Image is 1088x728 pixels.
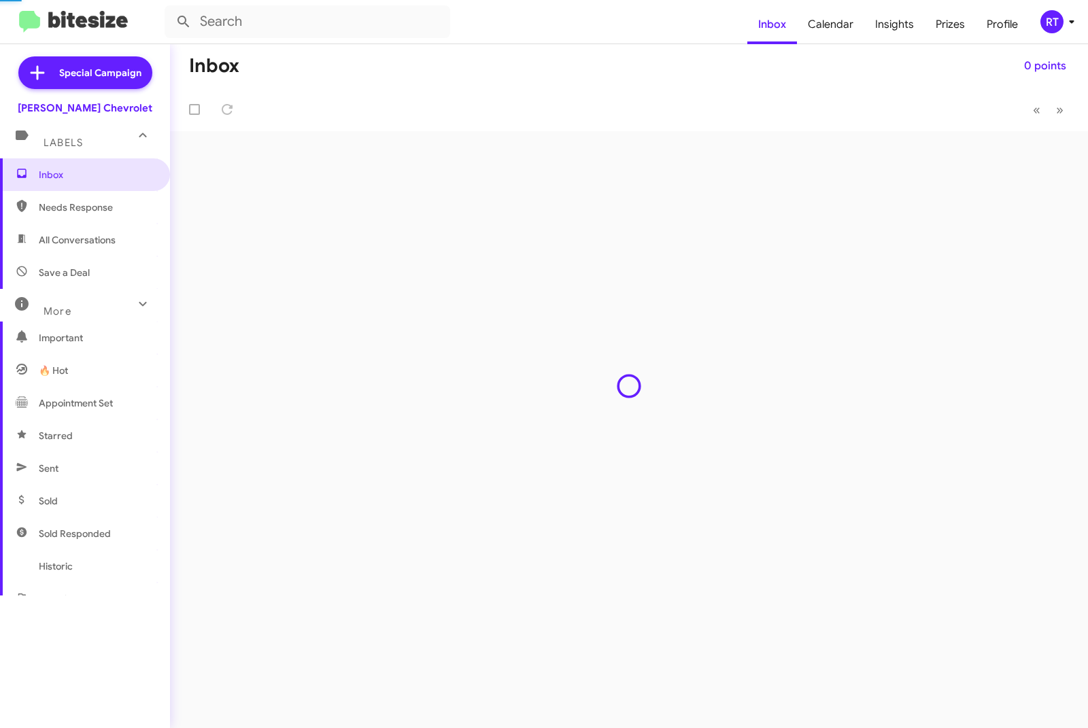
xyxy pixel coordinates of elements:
span: Appointment Set [39,396,113,410]
span: Labels [44,137,83,149]
span: Historic [39,559,73,573]
span: Starred [39,429,73,443]
span: « [1033,101,1040,118]
a: Special Campaign [18,56,152,89]
button: 0 points [1013,54,1077,78]
div: RT [1040,10,1064,33]
span: Needs Response [39,201,154,214]
span: Inbox [39,168,154,181]
nav: Page navigation example [1025,96,1072,124]
a: Profile [976,5,1029,44]
span: 🔥 Hot [39,364,68,377]
a: Prizes [925,5,976,44]
span: Save a Deal [39,266,90,279]
span: Sent [39,462,58,475]
span: More [44,305,71,317]
a: Calendar [797,5,864,44]
span: Sold [39,494,58,508]
button: Previous [1025,96,1049,124]
span: All Conversations [39,233,116,247]
span: Reactivated [39,592,92,606]
a: Inbox [747,5,797,44]
div: [PERSON_NAME] Chevrolet [18,101,152,115]
button: Next [1048,96,1072,124]
a: Insights [864,5,925,44]
input: Search [165,5,450,38]
span: » [1056,101,1064,118]
span: Special Campaign [59,66,141,80]
span: 0 points [1024,54,1066,78]
button: RT [1029,10,1073,33]
h1: Inbox [189,55,239,77]
span: Important [39,331,154,345]
span: Sold Responded [39,527,111,540]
